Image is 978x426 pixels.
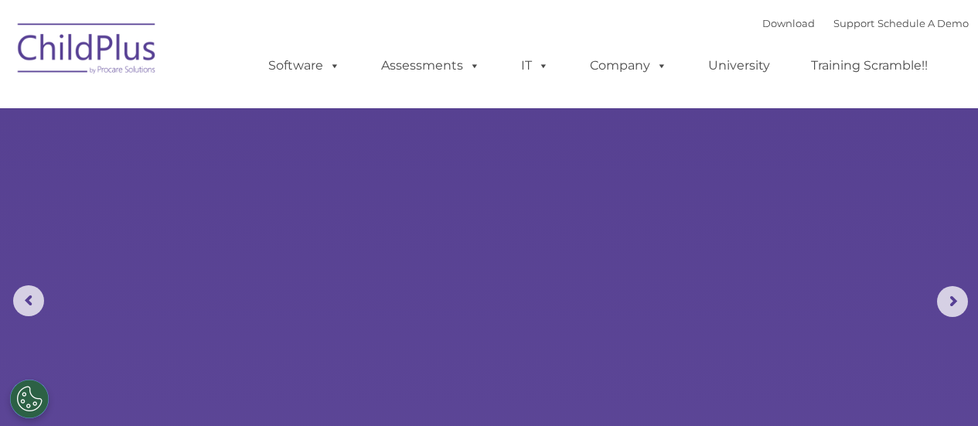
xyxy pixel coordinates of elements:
a: University [693,50,785,81]
button: Cookies Settings [10,380,49,418]
a: IT [506,50,564,81]
a: Support [833,17,874,29]
a: Training Scramble!! [796,50,943,81]
a: Download [762,17,815,29]
a: Software [253,50,356,81]
a: Schedule A Demo [877,17,969,29]
font: | [762,17,969,29]
a: Assessments [366,50,496,81]
a: Company [574,50,683,81]
img: ChildPlus by Procare Solutions [10,12,165,90]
